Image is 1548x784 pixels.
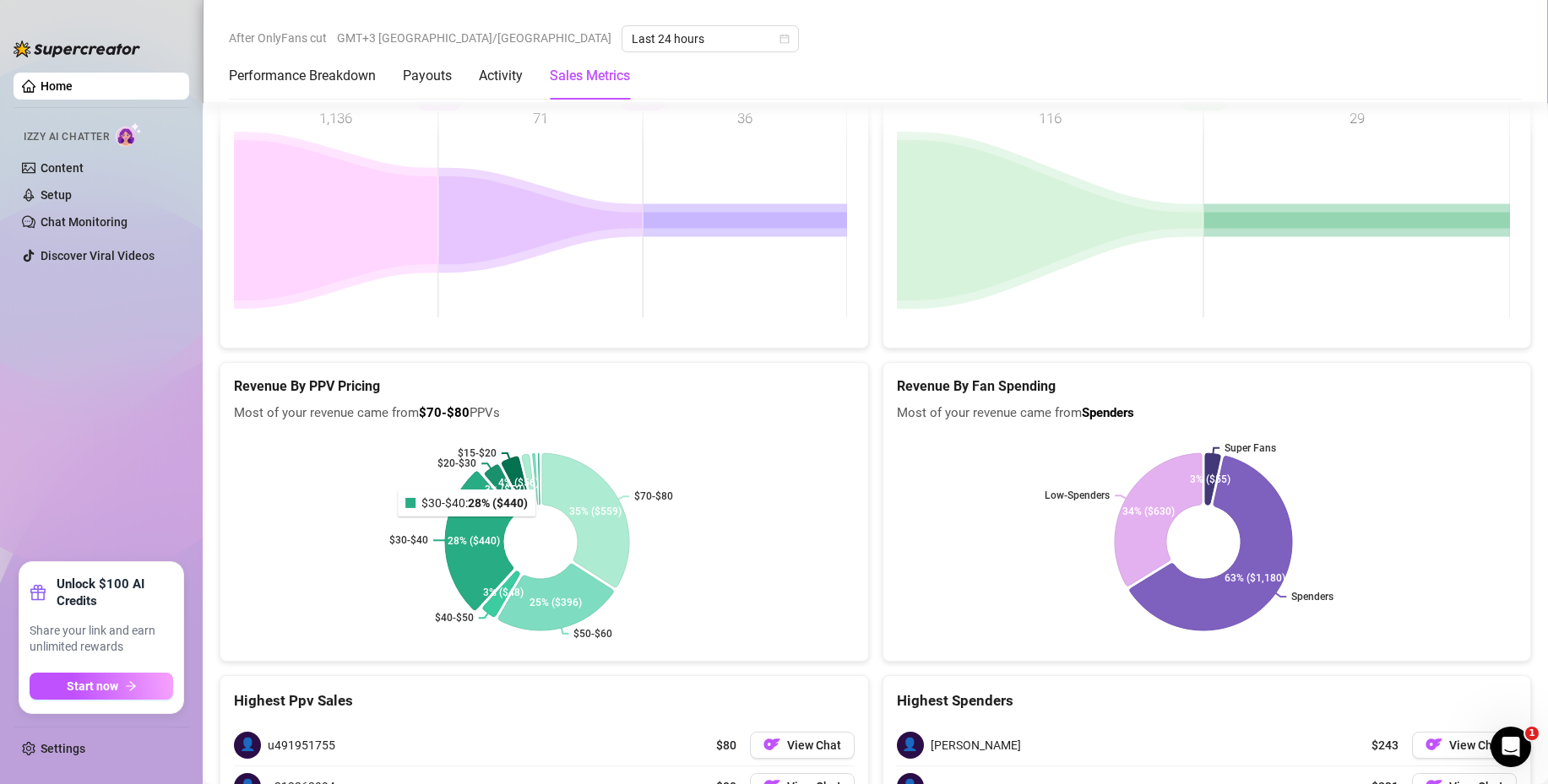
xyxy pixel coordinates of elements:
[337,25,611,51] span: GMT+3 [GEOGRAPHIC_DATA]/[GEOGRAPHIC_DATA]
[897,689,1518,712] div: Highest Spenders
[1525,727,1539,740] span: 1
[57,576,173,609] strong: Unlock $100 AI Credits
[41,188,72,202] a: Setup
[67,679,118,693] span: Start now
[125,680,137,692] span: arrow-right
[763,736,780,753] img: OF
[30,584,46,601] span: gift
[389,534,428,546] text: $30-$40
[1412,732,1517,759] button: OFView Chat
[787,738,841,752] span: View Chat
[435,612,474,624] text: $40-$50
[1045,489,1110,501] text: Low-Spenders
[479,66,523,86] div: Activity
[229,66,376,86] div: Performance Breakdown
[632,26,789,51] span: Last 24 hours
[573,628,612,640] text: $50-$60
[234,732,261,759] span: 👤
[779,34,790,44] span: calendar
[716,736,736,754] span: $80
[550,66,630,86] div: Sales Metrics
[897,403,1518,424] span: Most of your revenue came from
[229,25,327,51] span: After OnlyFans cut
[750,732,855,759] button: OFView Chat
[931,736,1021,754] span: [PERSON_NAME]
[234,403,855,424] span: Most of your revenue came from PPVs
[1449,738,1503,752] span: View Chat
[30,673,173,700] button: Start nowarrow-right
[41,249,155,262] a: Discover Viral Videos
[897,376,1518,397] h5: Revenue By Fan Spending
[268,736,335,754] span: u491951755
[14,41,140,57] img: logo-BBDzfeDw.svg
[41,742,85,755] a: Settings
[41,215,128,229] a: Chat Monitoring
[419,405,470,420] b: $70-$80
[30,623,173,656] span: Share your link and earn unlimited rewards
[1491,727,1531,767] iframe: Intercom live chat
[437,457,476,469] text: $20-$30
[1371,736,1399,754] span: $243
[458,447,497,459] text: $15-$20
[634,490,673,502] text: $70-$80
[24,129,109,145] span: Izzy AI Chatter
[1426,736,1442,753] img: OF
[897,732,924,759] span: 👤
[1291,591,1333,603] text: Spenders
[116,122,142,147] img: AI Chatter
[234,376,855,397] h5: Revenue By PPV Pricing
[1082,405,1134,420] b: Spenders
[41,161,84,175] a: Content
[1225,442,1276,454] text: Super Fans
[41,79,73,93] a: Home
[234,689,855,712] div: Highest Ppv Sales
[403,66,452,86] div: Payouts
